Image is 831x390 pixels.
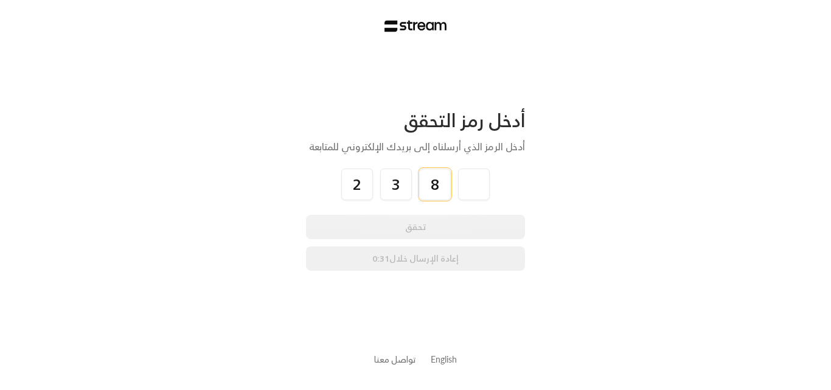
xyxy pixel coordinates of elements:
div: أدخل رمز التحقق [306,109,525,132]
button: تواصل معنا [374,353,416,366]
a: تواصل معنا [374,352,416,367]
img: Stream Logo [384,20,447,32]
div: أدخل الرمز الذي أرسلناه إلى بريدك الإلكتروني للمتابعة [306,139,525,154]
a: English [431,348,457,371]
